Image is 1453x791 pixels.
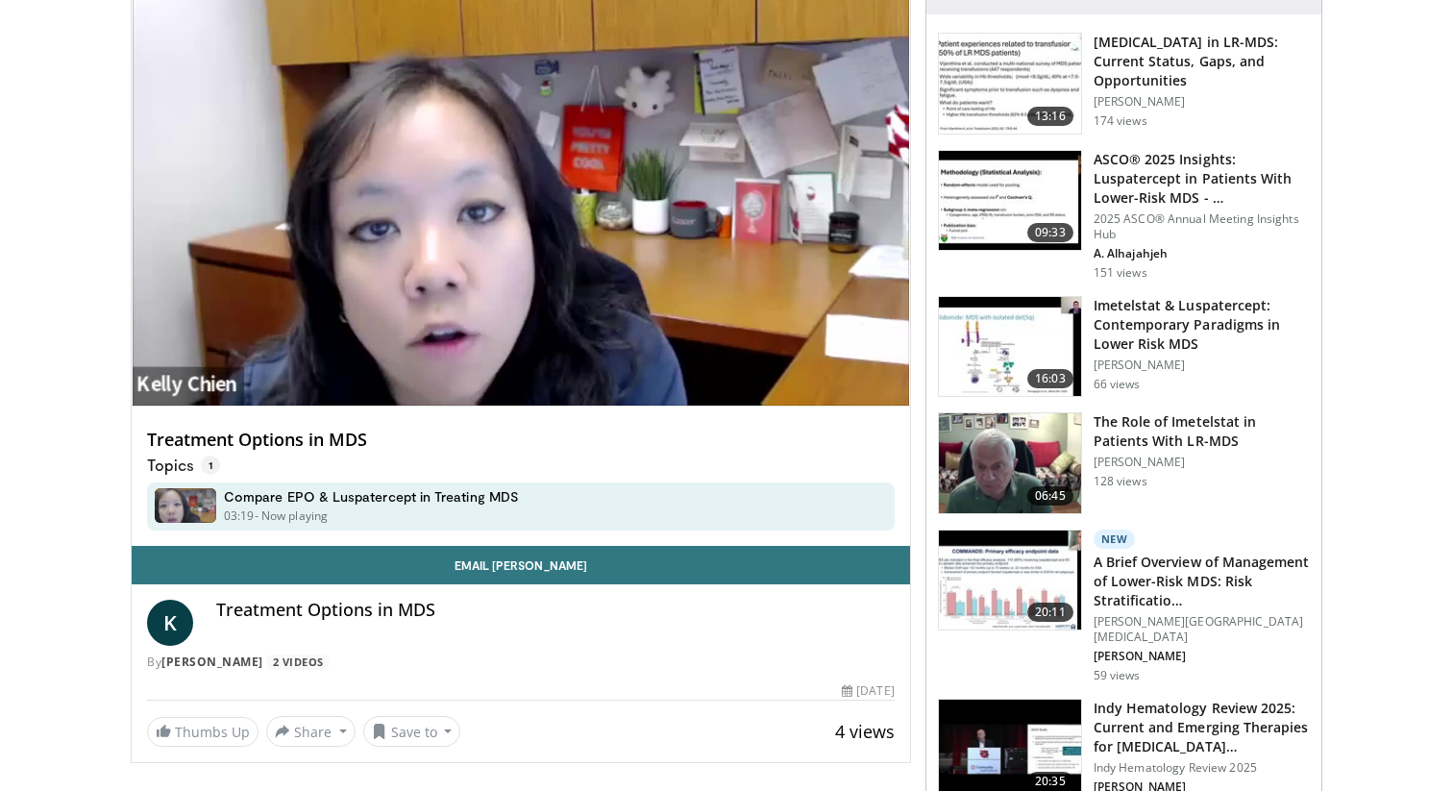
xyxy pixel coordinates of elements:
[224,507,255,525] p: 03:19
[1094,94,1310,110] p: [PERSON_NAME]
[1027,107,1073,126] span: 13:16
[1027,603,1073,622] span: 20:11
[1094,614,1310,645] p: [PERSON_NAME][GEOGRAPHIC_DATA][MEDICAL_DATA]
[938,412,1310,514] a: 06:45 The Role of Imetelstat in Patients With LR-MDS [PERSON_NAME] 128 views
[266,716,356,747] button: Share
[1094,668,1141,683] p: 59 views
[1094,474,1147,489] p: 128 views
[1027,369,1073,388] span: 16:03
[1094,553,1310,610] h3: A Brief Overview of Management of Lower-Risk MDS: Risk Stratificatio…
[939,297,1081,397] img: 07b0f132-c6b7-4084-8f6f-8e5de39129b7.150x105_q85_crop-smart_upscale.jpg
[938,530,1310,683] a: 20:11 New A Brief Overview of Management of Lower-Risk MDS: Risk Stratificatio… [PERSON_NAME][GEO...
[939,34,1081,134] img: 23644c5d-5d60-4c52-a8e9-ee246e738c79.150x105_q85_crop-smart_upscale.jpg
[1094,33,1310,90] h3: [MEDICAL_DATA] in LR-MDS: Current Status, Gaps, and Opportunities
[939,531,1081,630] img: e917e578-9b8d-4361-b329-f1be331aa6c4.150x105_q85_crop-smart_upscale.jpg
[132,546,910,584] a: Email [PERSON_NAME]
[939,413,1081,513] img: 7bfcd9a6-a954-4978-b637-05af66105dc1.150x105_q85_crop-smart_upscale.jpg
[1094,412,1310,451] h3: The Role of Imetelstat in Patients With LR-MDS
[1027,772,1073,791] span: 20:35
[1094,358,1310,373] p: [PERSON_NAME]
[1094,265,1147,281] p: 151 views
[938,296,1310,398] a: 16:03 Imetelstat & Luspatercept: Contemporary Paradigms in Lower Risk MDS [PERSON_NAME] 66 views
[1094,296,1310,354] h3: Imetelstat & Luspatercept: Contemporary Paradigms in Lower Risk MDS
[938,150,1310,281] a: 09:33 ASCO® 2025 Insights: Luspatercept in Patients With Lower-Risk MDS - … 2025 ASCO® Annual Mee...
[147,654,895,671] div: By
[1094,246,1310,261] p: A. Alhajahjeh
[1094,211,1310,242] p: 2025 ASCO® Annual Meeting Insights Hub
[255,507,329,525] p: - Now playing
[161,654,263,670] a: [PERSON_NAME]
[1094,760,1310,776] p: Indy Hematology Review 2025
[1094,649,1310,664] p: [PERSON_NAME]
[147,600,193,646] a: K
[1027,223,1073,242] span: 09:33
[1094,530,1136,549] p: New
[1094,113,1147,129] p: 174 views
[266,655,330,671] a: 2 Videos
[1094,377,1141,392] p: 66 views
[147,717,259,747] a: Thumbs Up
[363,716,461,747] button: Save to
[224,488,519,506] h4: Compare EPO & Luspatercept in Treating MDS
[842,682,894,700] div: [DATE]
[1027,486,1073,506] span: 06:45
[201,456,220,475] span: 1
[939,151,1081,251] img: 5f9ae202-72c2-402b-a525-9726c797d947.150x105_q85_crop-smart_upscale.jpg
[1094,455,1310,470] p: [PERSON_NAME]
[216,600,895,621] h4: Treatment Options in MDS
[147,430,895,451] h4: Treatment Options in MDS
[1094,699,1310,756] h3: Indy Hematology Review 2025: Current and Emerging Therapies for [MEDICAL_DATA]…
[1094,150,1310,208] h3: ASCO® 2025 Insights: Luspatercept in Patients With Lower-Risk MDS - …
[835,720,895,743] span: 4 views
[147,456,220,475] p: Topics
[938,33,1310,135] a: 13:16 [MEDICAL_DATA] in LR-MDS: Current Status, Gaps, and Opportunities [PERSON_NAME] 174 views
